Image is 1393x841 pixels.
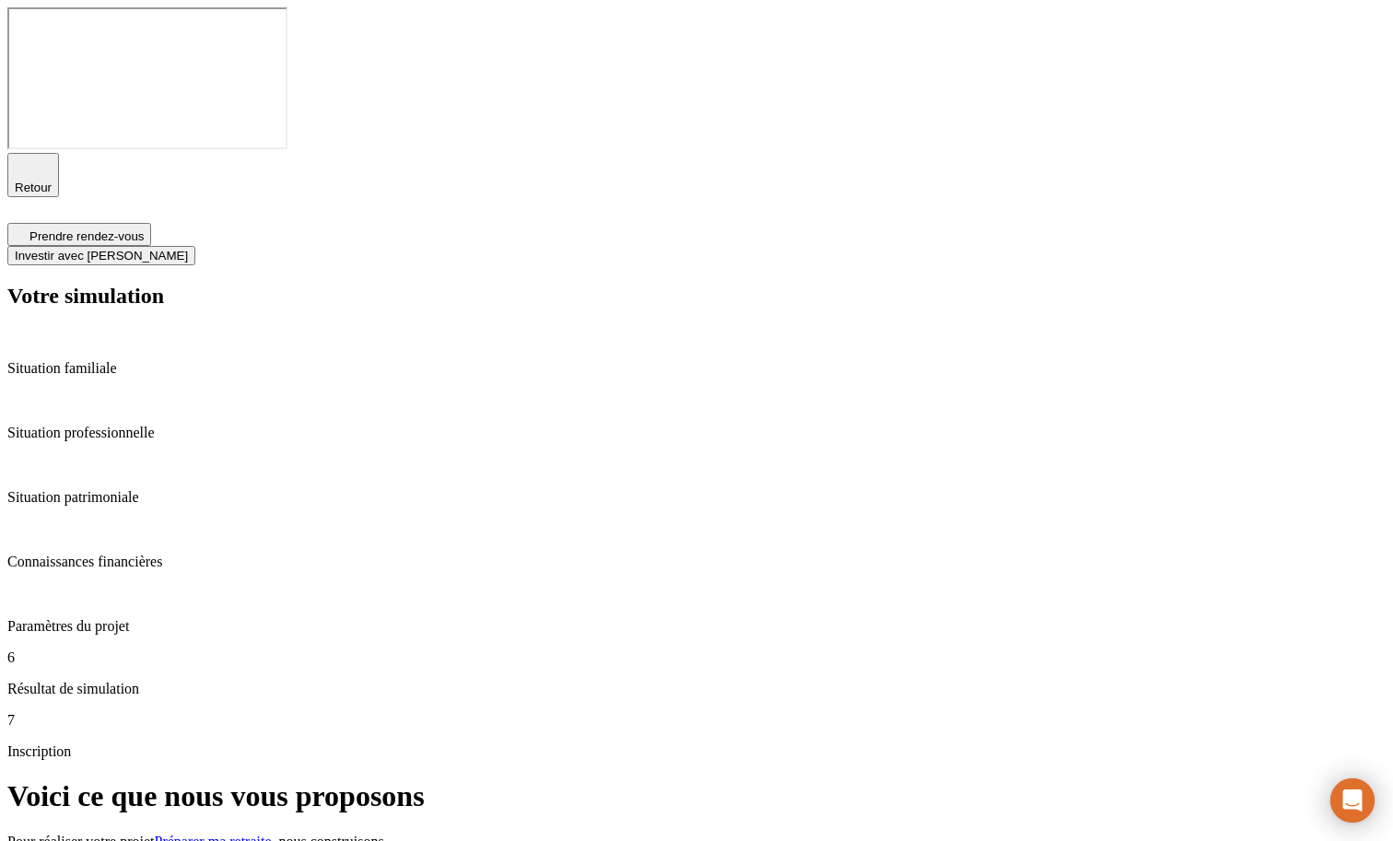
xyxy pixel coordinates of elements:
button: Prendre rendez-vous [7,223,151,246]
p: 6 [7,649,1386,666]
p: 7 [7,712,1386,729]
div: Ouvrir le Messenger Intercom [1330,778,1375,823]
p: Connaissances financières [7,554,1386,570]
p: Résultat de simulation [7,681,1386,697]
button: Investir avec [PERSON_NAME] [7,246,195,265]
p: Situation familiale [7,360,1386,377]
p: Situation patrimoniale [7,489,1386,506]
span: Investir avec [PERSON_NAME] [15,249,188,263]
p: Inscription [7,743,1386,760]
button: Retour [7,153,59,197]
span: Prendre rendez-vous [29,229,144,243]
span: Retour [15,181,52,194]
p: Situation professionnelle [7,425,1386,441]
h1: Voici ce que nous vous proposons [7,779,1386,813]
h2: Votre simulation [7,284,1386,309]
p: Paramètres du projet [7,618,1386,635]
